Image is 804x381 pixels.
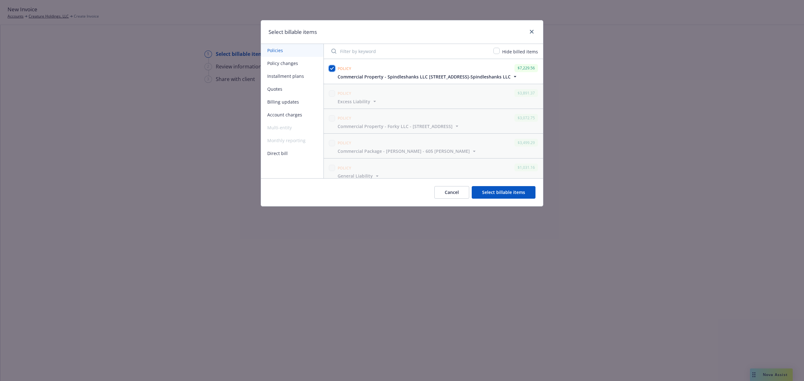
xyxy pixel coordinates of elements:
span: Policy$3,891.37Excess Liability [324,84,543,109]
span: Policy [338,140,351,146]
button: Commercial Property - Spindleshanks LLC [STREET_ADDRESS]-Spindleshanks LLC [338,73,518,80]
button: Excess Liability [338,98,378,105]
span: Policy$3,072.75Commercial Property - Forky LLC - [STREET_ADDRESS] [324,109,543,133]
span: Policy [338,165,351,171]
span: Excess Liability [338,98,370,105]
span: Policy [338,66,351,71]
button: Cancel [434,186,469,199]
div: $3,499.29 [514,139,538,147]
button: General Liability [338,173,380,179]
div: $1,031.16 [514,164,538,171]
span: Hide billed items [502,49,538,55]
button: Policy changes [261,57,323,70]
button: Installment plans [261,70,323,83]
span: General Liability [338,173,373,179]
span: Commercial Property - Forky LLC - [STREET_ADDRESS] [338,123,453,130]
span: Policy [338,91,351,96]
span: Policy$3,499.29Commercial Package - [PERSON_NAME] - 605 [PERSON_NAME] [324,134,543,158]
div: $3,072.75 [514,114,538,122]
span: Commercial Property - Spindleshanks LLC [STREET_ADDRESS]-Spindleshanks LLC [338,73,511,80]
div: $7,229.56 [514,64,538,72]
span: Policy [338,115,351,121]
span: Commercial Package - [PERSON_NAME] - 605 [PERSON_NAME] [338,148,470,154]
button: Quotes [261,83,323,95]
a: close [528,28,535,35]
button: Commercial Package - [PERSON_NAME] - 605 [PERSON_NAME] [338,148,477,154]
span: Multi-entity [261,121,323,134]
button: Policies [261,44,323,57]
button: Direct bill [261,147,323,160]
span: Monthly reporting [261,134,323,147]
button: Billing updates [261,95,323,108]
input: Filter by keyword [328,45,490,57]
button: Select billable items [472,186,535,199]
button: Commercial Property - Forky LLC - [STREET_ADDRESS] [338,123,460,130]
button: Account charges [261,108,323,121]
span: Policy$1,031.16General Liability [324,158,543,183]
div: $3,891.37 [514,89,538,97]
h1: Select billable items [269,28,317,36]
